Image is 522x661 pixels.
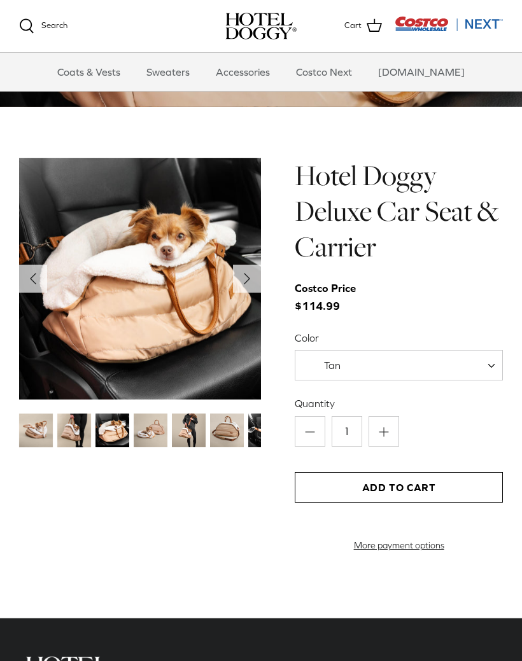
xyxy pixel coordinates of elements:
[225,13,297,39] a: hoteldoggy.com hoteldoggycom
[295,280,356,297] div: Costco Price
[324,359,341,371] span: Tan
[285,53,363,91] a: Costco Next
[295,359,366,372] span: Tan
[233,265,261,293] button: Next
[295,280,369,314] span: $114.99
[19,18,67,34] a: Search
[19,265,47,293] button: Previous
[46,53,132,91] a: Coats & Vests
[295,158,503,265] h1: Hotel Doggy Deluxe Car Seat & Carrier
[295,540,503,551] a: More payment options
[41,20,67,30] span: Search
[135,53,201,91] a: Sweaters
[295,331,503,345] label: Color
[395,16,503,32] img: Costco Next
[225,13,297,39] img: hoteldoggycom
[344,18,382,34] a: Cart
[395,24,503,34] a: Visit Costco Next
[344,19,362,32] span: Cart
[95,414,129,447] img: small dog in a tan dog carrier on a black seat in the car
[19,158,261,400] img: small dog in a tan dog carrier on a black seat in the car
[204,53,281,91] a: Accessories
[295,472,503,503] button: Add to Cart
[295,350,503,380] span: Tan
[332,416,362,447] input: Quantity
[367,53,476,91] a: [DOMAIN_NAME]
[295,396,503,410] label: Quantity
